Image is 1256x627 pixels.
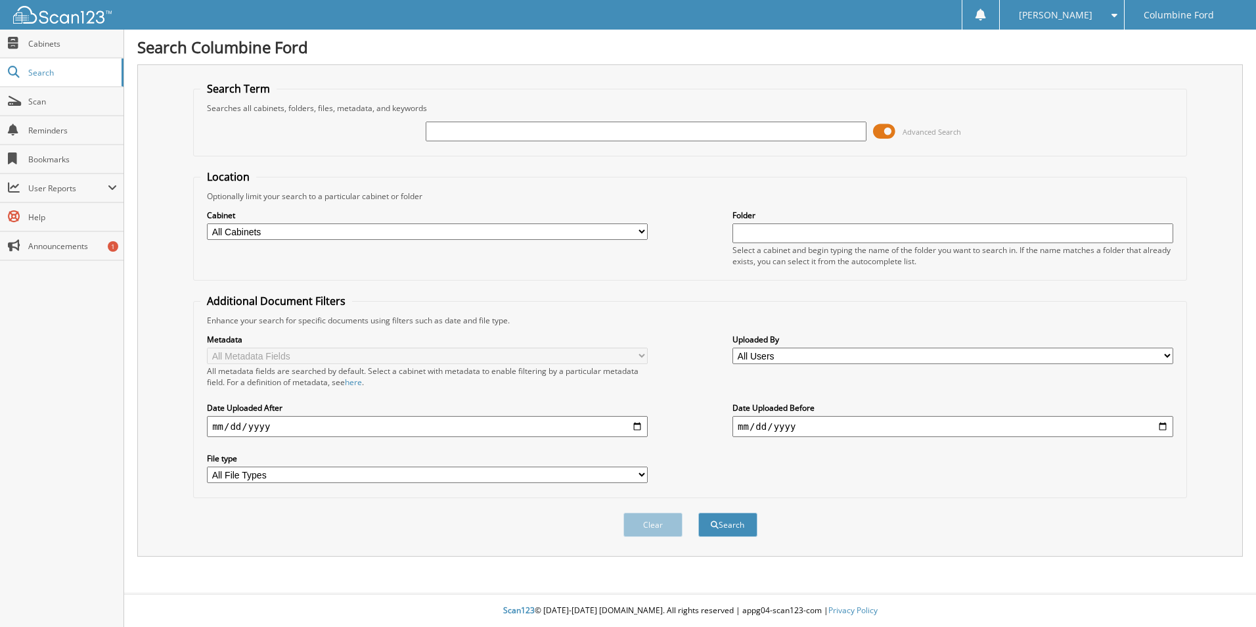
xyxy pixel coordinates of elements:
div: 1 [108,241,118,252]
span: Announcements [28,241,117,252]
span: Scan123 [503,605,535,616]
label: File type [207,453,648,464]
span: Advanced Search [903,127,961,137]
label: Metadata [207,334,648,345]
label: Cabinet [207,210,648,221]
label: Folder [732,210,1173,221]
a: here [345,377,362,388]
span: [PERSON_NAME] [1019,11,1092,19]
div: Optionally limit your search to a particular cabinet or folder [200,191,1180,202]
a: Privacy Policy [828,605,878,616]
span: Bookmarks [28,154,117,165]
label: Date Uploaded After [207,402,648,413]
div: Select a cabinet and begin typing the name of the folder you want to search in. If the name match... [732,244,1173,267]
span: Scan [28,96,117,107]
button: Clear [623,513,683,537]
h1: Search Columbine Ford [137,36,1243,58]
span: User Reports [28,183,108,194]
label: Date Uploaded Before [732,402,1173,413]
input: end [732,416,1173,437]
div: Enhance your search for specific documents using filters such as date and file type. [200,315,1180,326]
span: Reminders [28,125,117,136]
span: Cabinets [28,38,117,49]
span: Columbine Ford [1144,11,1214,19]
legend: Location [200,170,256,184]
div: © [DATE]-[DATE] [DOMAIN_NAME]. All rights reserved | appg04-scan123-com | [124,595,1256,627]
img: scan123-logo-white.svg [13,6,112,24]
div: All metadata fields are searched by default. Select a cabinet with metadata to enable filtering b... [207,365,648,388]
span: Search [28,67,115,78]
label: Uploaded By [732,334,1173,345]
legend: Search Term [200,81,277,96]
input: start [207,416,648,437]
div: Searches all cabinets, folders, files, metadata, and keywords [200,103,1180,114]
legend: Additional Document Filters [200,294,352,308]
button: Search [698,513,757,537]
span: Help [28,212,117,223]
